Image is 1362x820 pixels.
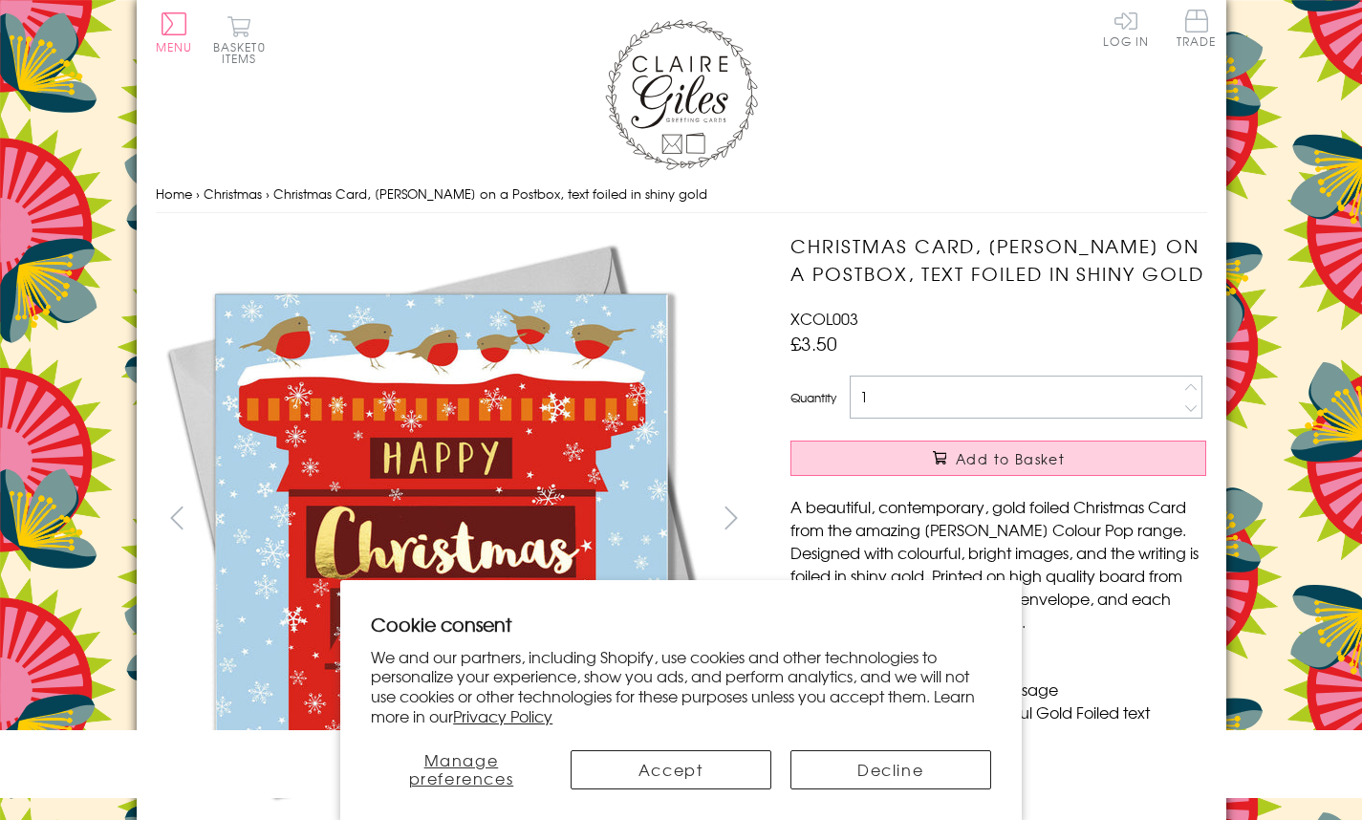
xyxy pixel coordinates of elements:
[156,38,193,55] span: Menu
[790,232,1206,288] h1: Christmas Card, [PERSON_NAME] on a Postbox, text foiled in shiny gold
[790,441,1206,476] button: Add to Basket
[273,184,707,203] span: Christmas Card, [PERSON_NAME] on a Postbox, text foiled in shiny gold
[196,184,200,203] span: ›
[371,750,551,789] button: Manage preferences
[1177,10,1217,51] a: Trade
[790,389,836,406] label: Quantity
[155,232,728,806] img: Christmas Card, Robins on a Postbox, text foiled in shiny gold
[222,38,266,67] span: 0 items
[571,750,771,789] button: Accept
[204,184,262,203] a: Christmas
[790,330,837,356] span: £3.50
[156,12,193,53] button: Menu
[605,19,758,170] img: Claire Giles Greetings Cards
[371,647,991,726] p: We and our partners, including Shopify, use cookies and other technologies to personalize your ex...
[156,175,1207,214] nav: breadcrumbs
[1177,10,1217,47] span: Trade
[156,496,199,539] button: prev
[213,15,266,64] button: Basket0 items
[790,307,858,330] span: XCOL003
[752,232,1326,806] img: Christmas Card, Robins on a Postbox, text foiled in shiny gold
[790,495,1206,633] p: A beautiful, contemporary, gold foiled Christmas Card from the amazing [PERSON_NAME] Colour Pop r...
[409,748,514,789] span: Manage preferences
[956,449,1065,468] span: Add to Basket
[790,750,991,789] button: Decline
[1103,10,1149,47] a: Log In
[709,496,752,539] button: next
[371,611,991,637] h2: Cookie consent
[453,704,552,727] a: Privacy Policy
[266,184,270,203] span: ›
[156,184,192,203] a: Home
